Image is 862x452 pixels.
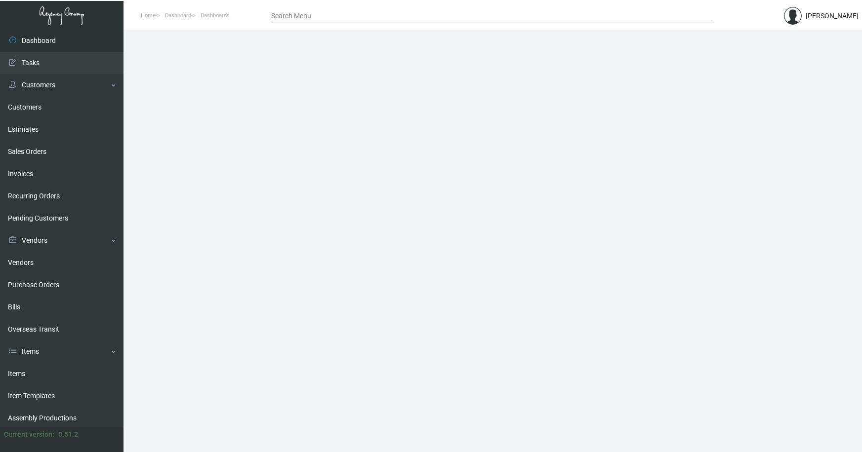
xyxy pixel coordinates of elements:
[141,12,156,19] span: Home
[58,429,78,440] div: 0.51.2
[201,12,230,19] span: Dashboards
[806,11,859,21] div: [PERSON_NAME]
[4,429,54,440] div: Current version:
[165,12,191,19] span: Dashboard
[784,7,802,25] img: admin@bootstrapmaster.com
